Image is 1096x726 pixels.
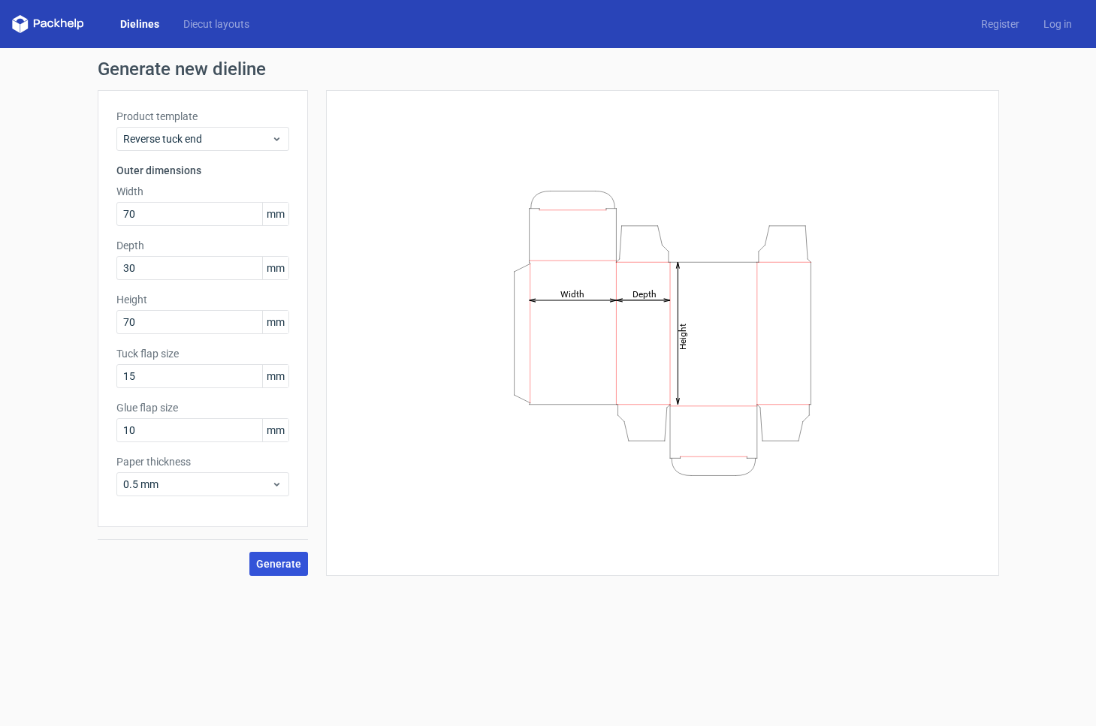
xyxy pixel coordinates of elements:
[116,238,289,253] label: Depth
[116,109,289,124] label: Product template
[1031,17,1084,32] a: Log in
[560,288,584,299] tspan: Width
[116,346,289,361] label: Tuck flap size
[171,17,261,32] a: Diecut layouts
[108,17,171,32] a: Dielines
[262,365,288,387] span: mm
[677,323,687,349] tspan: Height
[262,311,288,333] span: mm
[123,477,271,492] span: 0.5 mm
[116,184,289,199] label: Width
[249,552,308,576] button: Generate
[262,257,288,279] span: mm
[262,203,288,225] span: mm
[123,131,271,146] span: Reverse tuck end
[969,17,1031,32] a: Register
[116,400,289,415] label: Glue flap size
[116,292,289,307] label: Height
[98,60,999,78] h1: Generate new dieline
[262,419,288,441] span: mm
[632,288,656,299] tspan: Depth
[256,559,301,569] span: Generate
[116,454,289,469] label: Paper thickness
[116,163,289,178] h3: Outer dimensions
